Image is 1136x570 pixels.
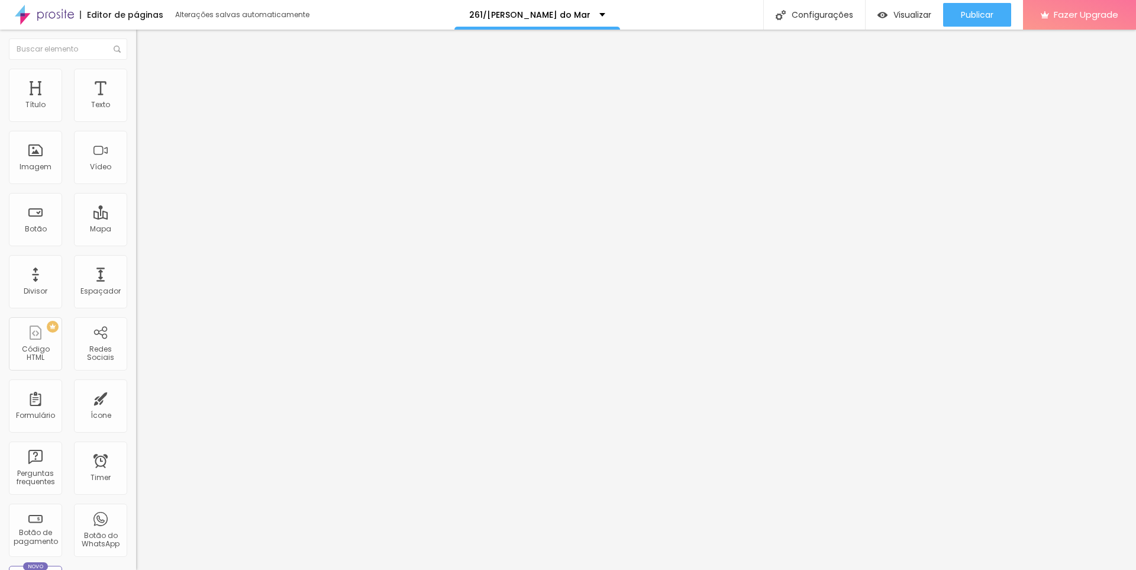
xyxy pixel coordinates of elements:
[80,287,121,295] div: Espaçador
[9,38,127,60] input: Buscar elemento
[175,11,311,18] div: Alterações salvas automaticamente
[91,411,111,420] div: Ícone
[877,10,887,20] img: view-1.svg
[114,46,121,53] img: Icone
[12,469,59,487] div: Perguntas frequentes
[91,101,110,109] div: Texto
[866,3,943,27] button: Visualizar
[776,10,786,20] img: Icone
[469,11,590,19] p: 261/[PERSON_NAME] do Mar
[90,163,111,171] div: Vídeo
[943,3,1011,27] button: Publicar
[80,11,163,19] div: Editor de páginas
[16,411,55,420] div: Formulário
[893,10,931,20] span: Visualizar
[77,532,124,549] div: Botão do WhatsApp
[961,10,993,20] span: Publicar
[91,474,111,482] div: Timer
[90,225,111,233] div: Mapa
[12,529,59,546] div: Botão de pagamento
[25,101,46,109] div: Título
[20,163,51,171] div: Imagem
[12,345,59,362] div: Código HTML
[24,287,47,295] div: Divisor
[25,225,47,233] div: Botão
[136,30,1136,570] iframe: Editor
[77,345,124,362] div: Redes Sociais
[1054,9,1118,20] span: Fazer Upgrade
